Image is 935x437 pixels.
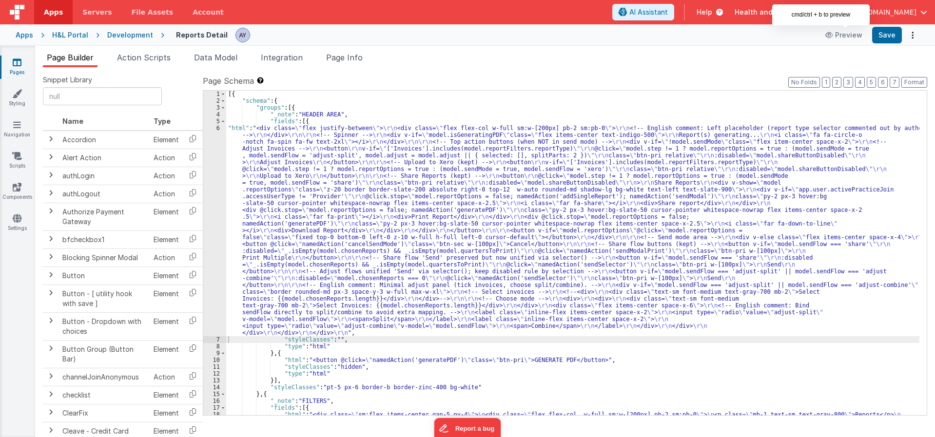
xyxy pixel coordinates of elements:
td: Action [150,248,183,266]
button: Health and Life — [EMAIL_ADDRESS][DOMAIN_NAME] [735,7,927,17]
td: Accordion [58,131,150,149]
span: Data Model [194,53,237,62]
button: Format [901,77,927,88]
button: No Folds [788,77,820,88]
button: 1 [822,77,830,88]
button: 3 [843,77,853,88]
span: Page Info [326,53,363,62]
td: authLogin [58,167,150,185]
span: Type [154,117,171,125]
div: 4 [203,111,226,118]
span: Apps [44,7,63,17]
span: Action Scripts [117,53,171,62]
td: Element [150,340,183,368]
span: Snippet Library [43,75,92,85]
td: Button - Dropdown with choices [58,312,150,340]
div: 16 [203,398,226,404]
span: Page Builder [47,53,94,62]
td: channelJoinAnonymous [58,368,150,386]
div: cmd/ctrl + b to preview [772,4,870,25]
div: 10 [203,357,226,363]
div: 9 [203,350,226,357]
button: Preview [819,27,868,43]
td: Element [150,131,183,149]
td: checklist [58,386,150,404]
td: Action [150,149,183,167]
div: 7 [203,336,226,343]
td: Element [150,312,183,340]
div: 8 [203,343,226,350]
div: 5 [203,118,226,125]
div: 3 [203,104,226,111]
td: bfcheckbox1 [58,230,150,248]
h4: Reports Detail [176,31,228,38]
td: Element [150,404,183,422]
td: Blocking Spinner Modal [58,248,150,266]
button: Options [906,28,919,42]
td: Element [150,230,183,248]
td: Action [150,167,183,185]
span: Name [62,117,83,125]
span: Health and Life — [735,7,797,17]
div: H&L Portal [52,30,88,40]
td: Element [150,285,183,312]
td: Action [150,185,183,203]
div: 11 [203,363,226,370]
button: Save [872,27,902,43]
span: AI Assistant [629,7,668,17]
button: 5 [867,77,876,88]
button: 7 [890,77,899,88]
span: Page Schema [203,75,254,87]
button: 2 [832,77,841,88]
td: Button [58,266,150,285]
td: ClearFix [58,404,150,422]
div: 14 [203,384,226,391]
span: Servers [82,7,112,17]
td: Element [150,386,183,404]
td: Element [150,266,183,285]
td: Alert Action [58,149,150,167]
td: Button - [ utility hook with save ] [58,285,150,312]
div: Development [107,30,153,40]
span: File Assets [132,7,174,17]
div: 13 [203,377,226,384]
span: Integration [261,53,303,62]
td: Button Group (Button Bar) [58,340,150,368]
div: 17 [203,404,226,411]
div: 6 [203,125,226,336]
div: 1 [203,91,226,97]
button: AI Assistant [612,4,674,20]
div: 12 [203,370,226,377]
td: Action [150,368,183,386]
input: null [43,87,162,105]
span: Help [697,7,712,17]
td: Authorize Payment Gateway [58,203,150,230]
td: authLogout [58,185,150,203]
div: 15 [203,391,226,398]
button: 4 [855,77,865,88]
img: 14202422f6480247bff2986d20d04001 [236,28,250,42]
td: Element [150,203,183,230]
div: 2 [203,97,226,104]
button: 6 [878,77,888,88]
div: Apps [16,30,33,40]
